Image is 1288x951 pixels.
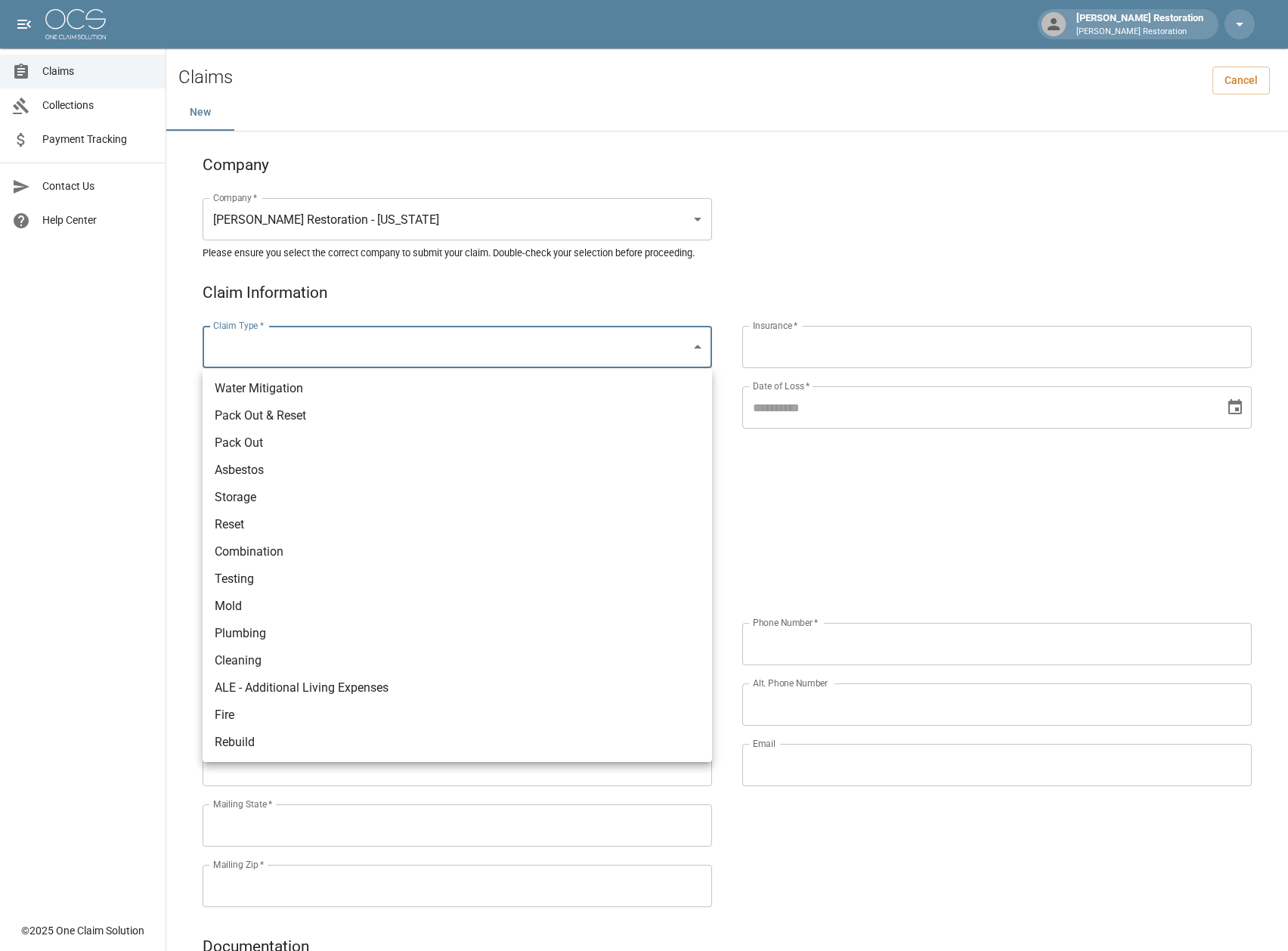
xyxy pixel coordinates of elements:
li: Pack Out [203,429,712,457]
li: Storage [203,484,712,511]
li: Fire [203,702,712,729]
li: Mold [203,593,712,620]
li: Asbestos [203,457,712,484]
li: Combination [203,538,712,565]
li: ALE - Additional Living Expenses [203,674,712,702]
li: Cleaning [203,647,712,674]
li: Plumbing [203,620,712,647]
li: Testing [203,565,712,593]
li: Reset [203,511,712,538]
li: Rebuild [203,729,712,756]
li: Water Mitigation [203,375,712,402]
li: Pack Out & Reset [203,402,712,429]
